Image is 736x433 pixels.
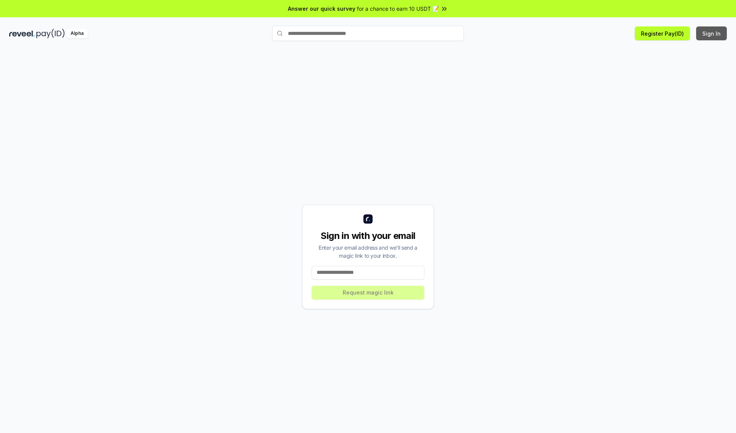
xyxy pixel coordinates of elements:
[635,26,690,40] button: Register Pay(ID)
[312,230,424,242] div: Sign in with your email
[9,29,35,38] img: reveel_dark
[36,29,65,38] img: pay_id
[363,214,373,224] img: logo_small
[288,5,355,13] span: Answer our quick survey
[312,244,424,260] div: Enter your email address and we’ll send a magic link to your inbox.
[696,26,727,40] button: Sign In
[357,5,439,13] span: for a chance to earn 10 USDT 📝
[66,29,88,38] div: Alpha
